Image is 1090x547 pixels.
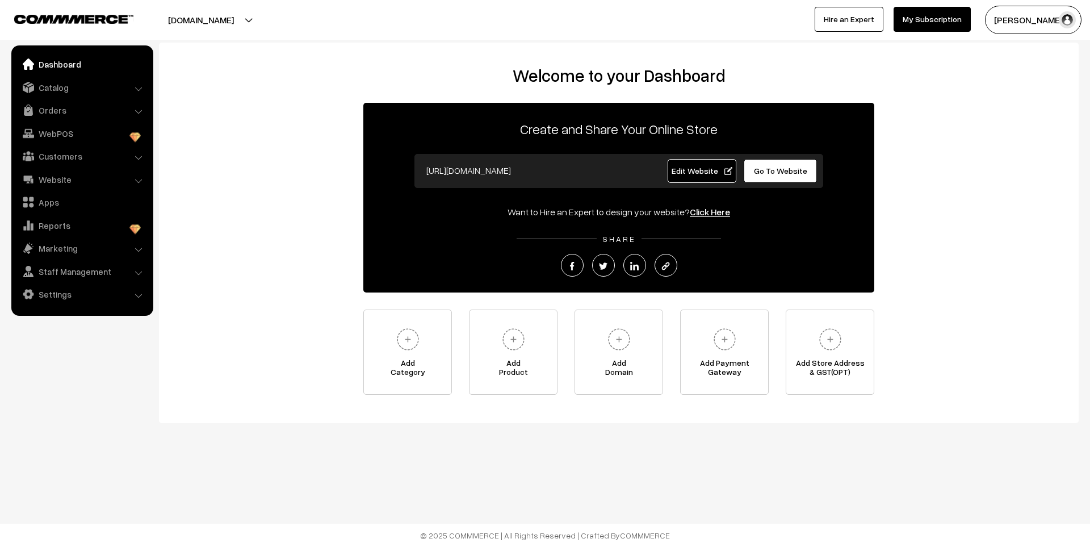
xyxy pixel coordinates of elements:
a: COMMMERCE [620,531,670,540]
a: Website [14,169,149,190]
img: plus.svg [815,324,846,355]
a: Apps [14,192,149,212]
a: My Subscription [894,7,971,32]
a: Staff Management [14,261,149,282]
p: Create and Share Your Online Store [363,119,874,139]
a: Dashboard [14,54,149,74]
span: Edit Website [672,166,732,176]
button: [DOMAIN_NAME] [128,6,274,34]
a: Add PaymentGateway [680,310,769,395]
a: Marketing [14,238,149,258]
a: COMMMERCE [14,11,114,25]
a: AddCategory [363,310,452,395]
a: Orders [14,100,149,120]
a: Hire an Expert [815,7,883,32]
span: SHARE [597,234,642,244]
a: Edit Website [668,159,737,183]
a: AddProduct [469,310,557,395]
span: Add Payment Gateway [681,358,768,381]
a: AddDomain [575,310,663,395]
button: [PERSON_NAME] [985,6,1081,34]
h2: Welcome to your Dashboard [170,65,1067,86]
a: Settings [14,284,149,304]
div: Want to Hire an Expert to design your website? [363,205,874,219]
a: Go To Website [744,159,817,183]
img: plus.svg [392,324,424,355]
span: Add Product [469,358,557,381]
a: Add Store Address& GST(OPT) [786,310,874,395]
a: WebPOS [14,123,149,144]
a: Catalog [14,77,149,98]
a: Customers [14,146,149,166]
span: Add Domain [575,358,663,381]
a: Click Here [690,206,730,218]
img: plus.svg [709,324,740,355]
a: Reports [14,215,149,236]
span: Add Category [364,358,451,381]
span: Go To Website [754,166,807,176]
img: COMMMERCE [14,15,133,23]
img: plus.svg [498,324,529,355]
span: Add Store Address & GST(OPT) [786,358,874,381]
img: user [1059,11,1076,28]
img: plus.svg [603,324,635,355]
